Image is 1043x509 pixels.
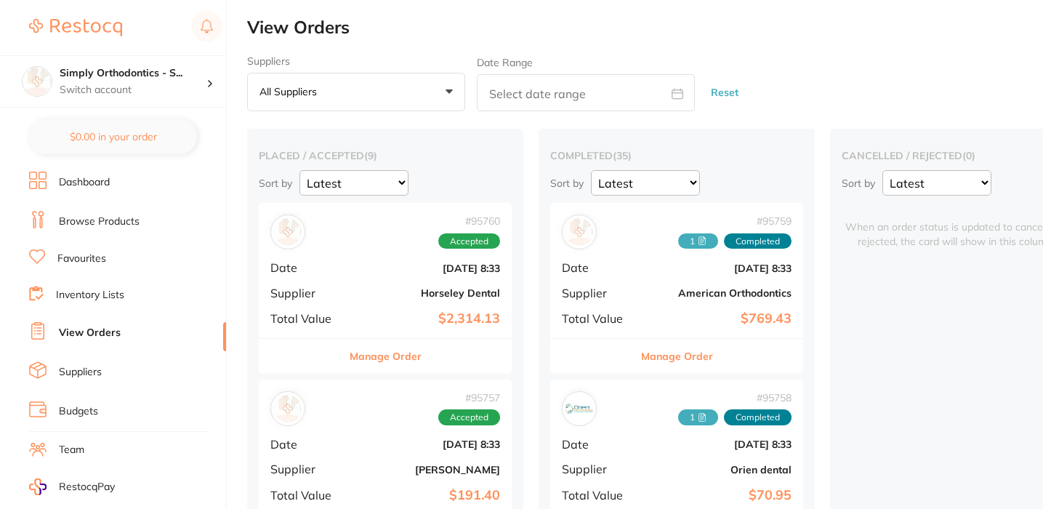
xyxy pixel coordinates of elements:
b: [PERSON_NAME] [355,464,500,476]
b: [DATE] 8:33 [355,438,500,450]
b: American Orthodontics [646,287,792,299]
span: Date [270,261,343,274]
a: RestocqPay [29,478,115,495]
a: Browse Products [59,215,140,229]
img: Henry Schein Halas [274,395,302,422]
span: Total Value [270,489,343,502]
p: Sort by [550,177,584,190]
h4: Simply Orthodontics - Sunbury [60,66,206,81]
div: Horseley Dental#95760AcceptedDate[DATE] 8:33SupplierHorseley DentalTotal Value$2,314.13Manage Order [259,203,512,374]
img: RestocqPay [29,478,47,495]
b: $191.40 [355,488,500,503]
span: Date [270,438,343,451]
span: Supplier [562,462,635,476]
span: Date [562,261,635,274]
b: [DATE] 8:33 [355,262,500,274]
span: Supplier [270,462,343,476]
input: Select date range [477,74,695,111]
a: Favourites [57,252,106,266]
span: Total Value [562,312,635,325]
button: All suppliers [247,73,465,112]
h2: placed / accepted ( 9 ) [259,149,512,162]
img: Horseley Dental [274,218,302,246]
p: All suppliers [259,85,323,98]
span: Received [678,233,718,249]
span: Date [562,438,635,451]
span: # 95760 [438,215,500,227]
b: $769.43 [646,311,792,326]
a: Dashboard [59,175,110,190]
h2: completed ( 35 ) [550,149,803,162]
b: [DATE] 8:33 [646,262,792,274]
b: $2,314.13 [355,311,500,326]
p: Sort by [842,177,875,190]
label: Date Range [477,57,533,68]
button: $0.00 in your order [29,119,197,154]
b: Horseley Dental [355,287,500,299]
span: # 95759 [678,215,792,227]
button: Manage Order [350,339,422,374]
a: Team [59,443,84,457]
h2: View Orders [247,17,1043,38]
img: Simply Orthodontics - Sunbury [23,67,52,96]
span: Total Value [562,489,635,502]
a: Restocq Logo [29,11,122,44]
span: Total Value [270,312,343,325]
a: Inventory Lists [56,288,124,302]
span: Accepted [438,409,500,425]
button: Reset [706,73,743,112]
span: RestocqPay [59,480,115,494]
a: Suppliers [59,365,102,380]
span: Supplier [270,286,343,300]
label: Suppliers [247,55,465,67]
span: Accepted [438,233,500,249]
a: View Orders [59,326,121,340]
img: American Orthodontics [565,218,593,246]
button: Manage Order [641,339,713,374]
a: Budgets [59,404,98,419]
b: Orien dental [646,464,792,476]
img: Orien dental [565,395,593,422]
img: Restocq Logo [29,19,122,36]
span: Supplier [562,286,635,300]
span: Completed [724,233,792,249]
p: Sort by [259,177,292,190]
b: [DATE] 8:33 [646,438,792,450]
b: $70.95 [646,488,792,503]
span: Completed [724,409,792,425]
p: Switch account [60,83,206,97]
span: Received [678,409,718,425]
span: # 95757 [438,392,500,404]
span: # 95758 [678,392,792,404]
